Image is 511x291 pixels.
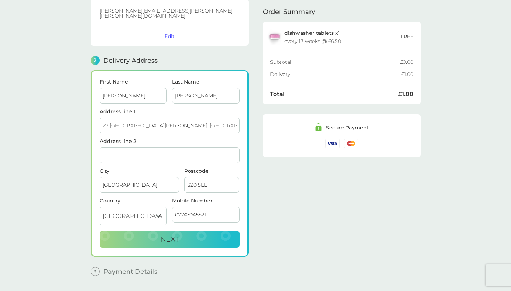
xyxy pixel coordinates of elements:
div: Subtotal [270,59,400,65]
div: Total [270,91,398,97]
div: every 17 weeks @ £6.50 [284,39,341,44]
label: Last Name [172,79,240,84]
label: Mobile Number [172,198,240,203]
button: Edit [165,33,175,39]
div: Country [100,198,167,203]
span: Delivery Address [103,57,158,64]
div: £1.00 [401,72,413,77]
label: First Name [100,79,167,84]
p: x 1 [284,30,340,36]
div: Delivery [270,72,401,77]
label: City [100,168,179,173]
div: £0.00 [400,59,413,65]
label: Postcode [184,168,240,173]
button: Next [100,231,240,248]
span: 2 [91,56,100,65]
span: dishwasher tablets [284,30,334,36]
span: Order Summary [263,9,315,15]
div: £1.00 [398,91,413,97]
p: FREE [401,33,413,40]
span: Next [160,235,179,243]
span: [PERSON_NAME][EMAIL_ADDRESS][PERSON_NAME][PERSON_NAME][DOMAIN_NAME] [100,8,232,19]
img: /assets/icons/cards/mastercard.svg [344,139,358,148]
label: Address line 1 [100,109,240,114]
div: Secure Payment [326,125,369,130]
img: /assets/icons/cards/visa.svg [325,139,340,148]
label: Address line 2 [100,139,240,144]
span: Payment Details [103,268,157,275]
span: 3 [91,267,100,276]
